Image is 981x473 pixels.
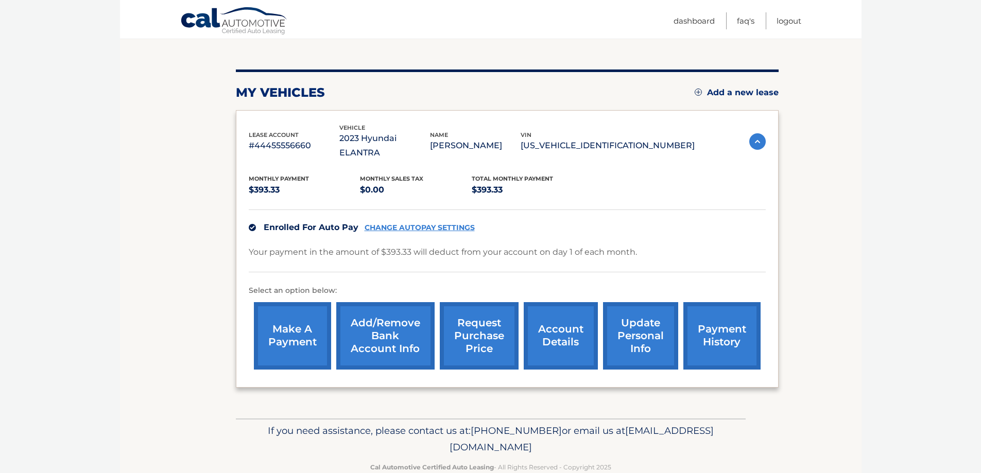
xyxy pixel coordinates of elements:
[683,302,761,370] a: payment history
[365,223,475,232] a: CHANGE AUTOPAY SETTINGS
[180,7,288,37] a: Cal Automotive
[264,222,358,232] span: Enrolled For Auto Pay
[749,133,766,150] img: accordion-active.svg
[472,183,583,197] p: $393.33
[737,12,754,29] a: FAQ's
[695,87,779,98] a: Add a new lease
[249,131,299,138] span: lease account
[360,183,472,197] p: $0.00
[440,302,519,370] a: request purchase price
[360,175,423,182] span: Monthly sales Tax
[243,462,739,472] p: - All Rights Reserved - Copyright 2025
[370,463,494,471] strong: Cal Automotive Certified Auto Leasing
[339,131,430,160] p: 2023 Hyundai ELANTRA
[249,245,637,259] p: Your payment in the amount of $393.33 will deduct from your account on day 1 of each month.
[674,12,715,29] a: Dashboard
[430,131,448,138] span: name
[521,138,695,153] p: [US_VEHICLE_IDENTIFICATION_NUMBER]
[249,175,309,182] span: Monthly Payment
[777,12,801,29] a: Logout
[249,183,360,197] p: $393.33
[249,224,256,231] img: check.svg
[524,302,598,370] a: account details
[472,175,553,182] span: Total Monthly Payment
[249,285,766,297] p: Select an option below:
[603,302,678,370] a: update personal info
[521,131,531,138] span: vin
[339,124,365,131] span: vehicle
[471,425,562,436] span: [PHONE_NUMBER]
[254,302,331,370] a: make a payment
[249,138,339,153] p: #44455556660
[695,89,702,96] img: add.svg
[336,302,435,370] a: Add/Remove bank account info
[236,85,325,100] h2: my vehicles
[430,138,521,153] p: [PERSON_NAME]
[243,423,739,456] p: If you need assistance, please contact us at: or email us at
